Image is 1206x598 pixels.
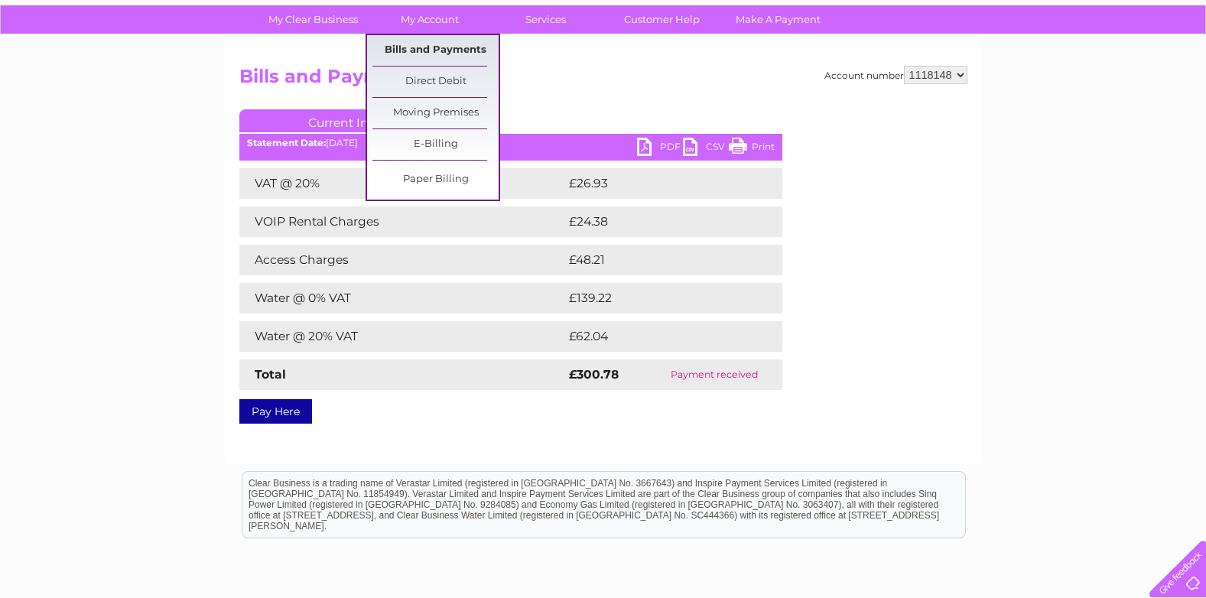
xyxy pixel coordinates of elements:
[715,5,841,34] a: Make A Payment
[239,283,565,314] td: Water @ 0% VAT
[937,65,966,76] a: Water
[565,206,752,237] td: £24.38
[366,5,492,34] a: My Account
[729,138,775,160] a: Print
[599,5,725,34] a: Customer Help
[1104,65,1142,76] a: Contact
[372,164,499,195] a: Paper Billing
[239,66,967,95] h2: Bills and Payments
[1073,65,1095,76] a: Blog
[565,168,752,199] td: £26.93
[683,138,729,160] a: CSV
[247,137,326,148] b: Statement Date:
[239,168,565,199] td: VAT @ 20%
[42,40,120,86] img: logo.png
[239,399,312,424] a: Pay Here
[255,367,286,382] strong: Total
[565,283,754,314] td: £139.22
[483,5,609,34] a: Services
[239,138,782,148] div: [DATE]
[918,8,1023,27] a: 0333 014 3131
[372,98,499,128] a: Moving Premises
[647,359,782,390] td: Payment received
[239,206,565,237] td: VOIP Rental Charges
[372,35,499,66] a: Bills and Payments
[372,129,499,160] a: E-Billing
[1018,65,1064,76] a: Telecoms
[637,138,683,160] a: PDF
[242,8,965,74] div: Clear Business is a trading name of Verastar Limited (registered in [GEOGRAPHIC_DATA] No. 3667643...
[565,245,750,275] td: £48.21
[372,67,499,97] a: Direct Debit
[250,5,376,34] a: My Clear Business
[565,321,752,352] td: £62.04
[569,367,619,382] strong: £300.78
[239,109,469,132] a: Current Invoice
[975,65,1009,76] a: Energy
[239,321,565,352] td: Water @ 20% VAT
[1156,65,1191,76] a: Log out
[824,66,967,84] div: Account number
[239,245,565,275] td: Access Charges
